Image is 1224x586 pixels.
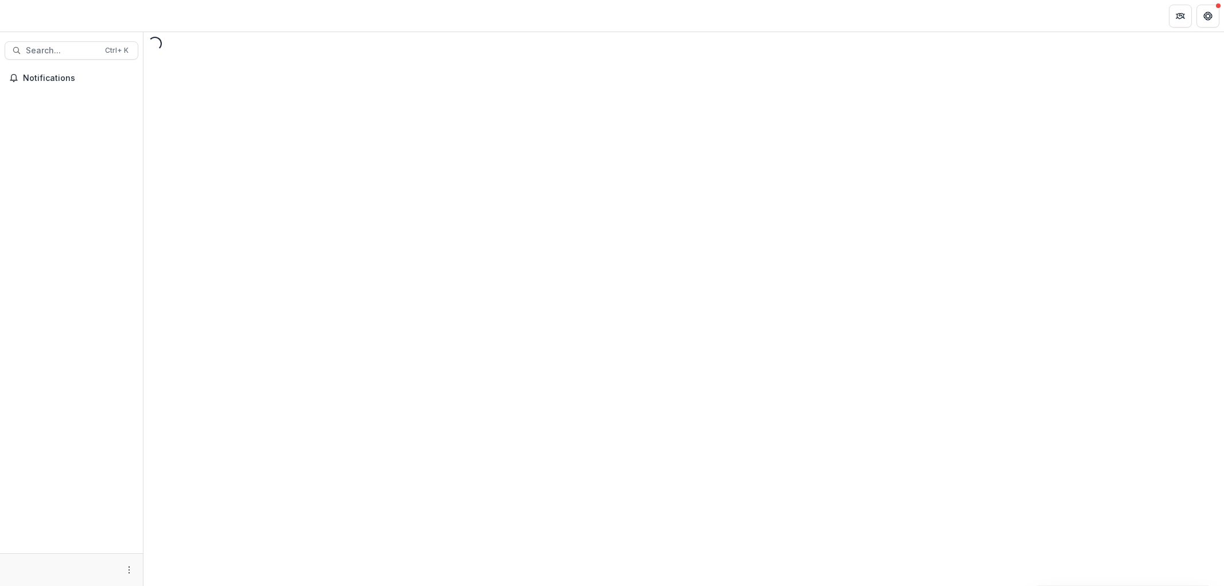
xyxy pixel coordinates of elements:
[23,73,134,83] span: Notifications
[5,69,138,87] button: Notifications
[5,41,138,60] button: Search...
[122,563,136,577] button: More
[1196,5,1219,28] button: Get Help
[26,46,98,56] span: Search...
[103,44,131,57] div: Ctrl + K
[1169,5,1192,28] button: Partners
